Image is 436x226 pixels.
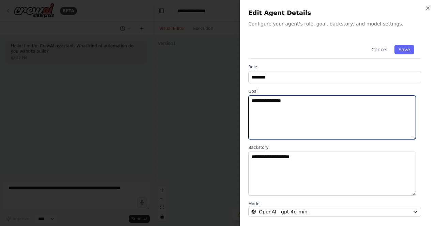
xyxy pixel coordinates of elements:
label: Goal [248,89,421,94]
h2: Edit Agent Details [248,8,428,18]
button: Save [394,45,414,54]
button: OpenAI - gpt-4o-mini [248,207,421,217]
label: Backstory [248,145,421,150]
label: Model [248,201,421,207]
button: Cancel [367,45,391,54]
span: OpenAI - gpt-4o-mini [259,208,309,215]
label: Role [248,64,421,70]
p: Configure your agent's role, goal, backstory, and model settings. [248,20,428,27]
